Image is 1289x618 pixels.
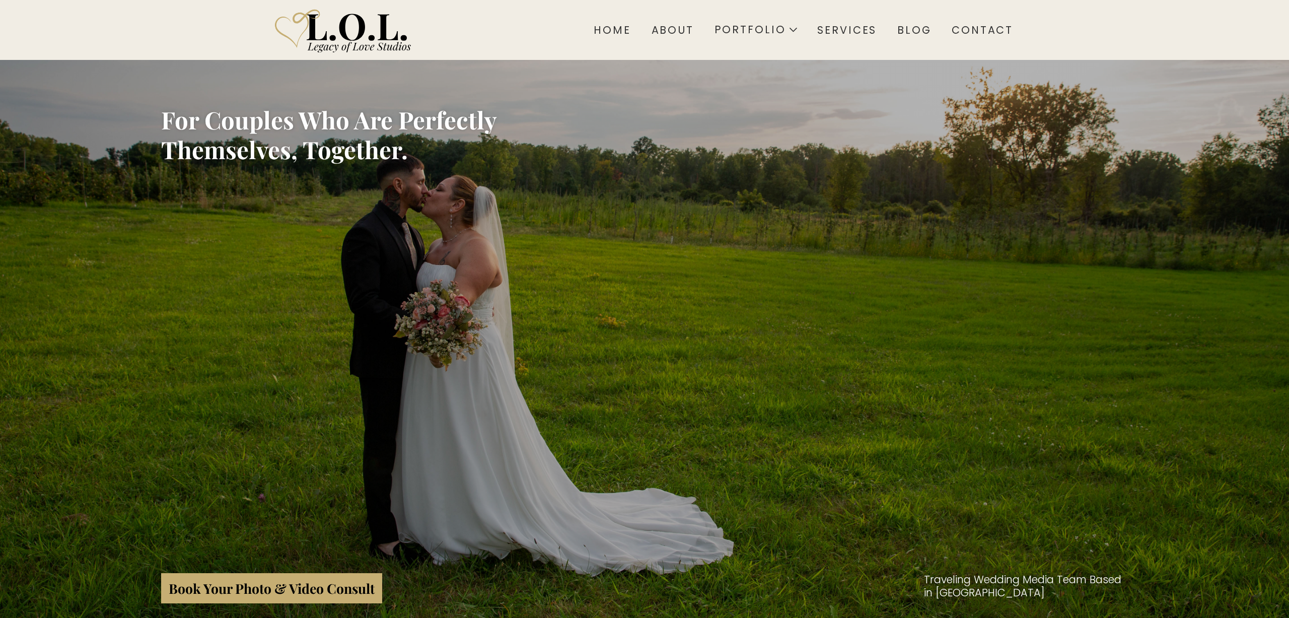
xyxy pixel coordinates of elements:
div: Services [817,24,877,37]
h2: For Couples Who Are Perfectly Themselves, Together. [161,105,602,165]
div: About [652,24,694,37]
div: Home [594,24,631,37]
a: Book Your Photo & Video Consult [161,573,382,603]
div: Contact [952,24,1013,37]
img: Legacy of Love Studios logo. [268,5,421,55]
div: Portfolio [714,25,786,35]
div: Blog [897,24,932,37]
h2: Traveling Wedding Media Team Based in [GEOGRAPHIC_DATA] [924,573,1128,599]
